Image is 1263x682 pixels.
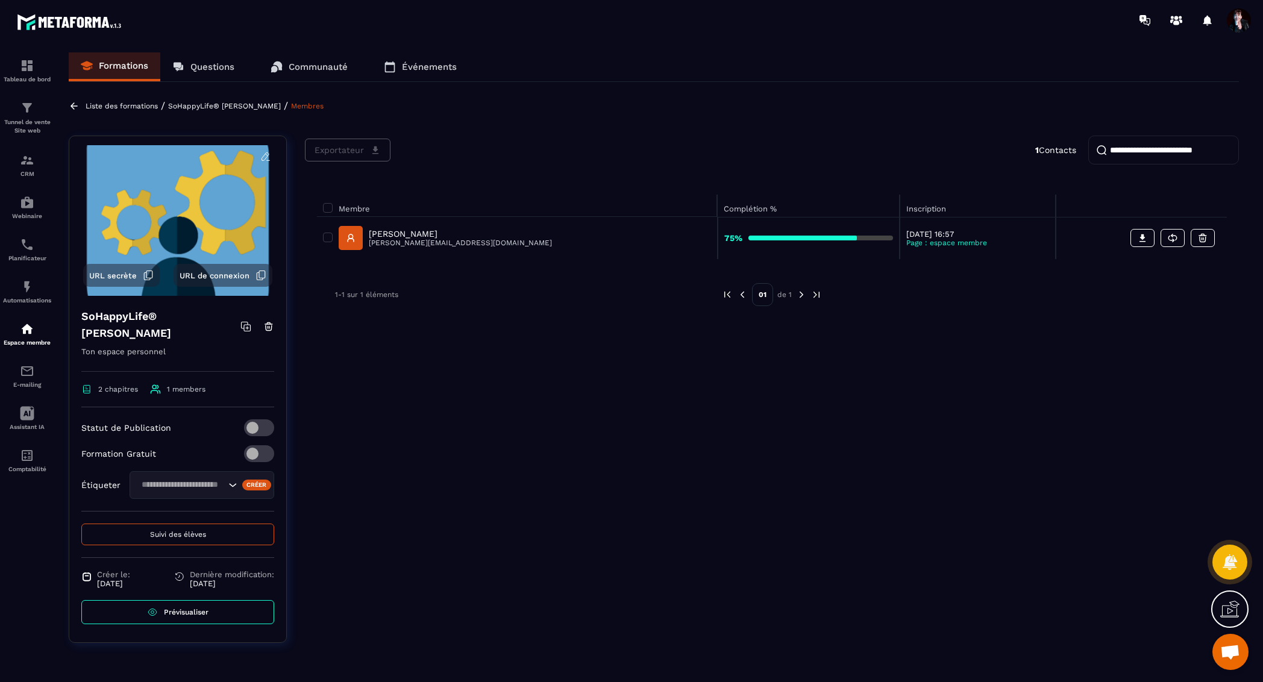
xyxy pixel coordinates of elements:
a: Questions [160,52,246,81]
a: schedulerschedulerPlanificateur [3,228,51,271]
p: Événements [402,61,457,72]
img: email [20,364,34,378]
p: CRM [3,170,51,177]
h4: SoHappyLife® [PERSON_NAME] [81,308,240,342]
th: Inscription [900,195,1056,217]
a: Événements [372,52,469,81]
p: Espace membre [3,339,51,346]
p: [PERSON_NAME][EMAIL_ADDRESS][DOMAIN_NAME] [369,239,552,247]
p: de 1 [777,290,792,299]
img: scheduler [20,237,34,252]
a: SoHappyLife® [PERSON_NAME] [168,102,281,110]
a: accountantaccountantComptabilité [3,439,51,481]
a: automationsautomationsWebinaire [3,186,51,228]
th: Membre [317,195,718,217]
th: Complétion % [718,195,900,217]
p: E-mailing [3,381,51,388]
span: / [284,100,288,111]
p: Assistant IA [3,424,51,430]
strong: 1 [1035,145,1039,155]
p: Automatisations [3,297,51,304]
a: formationformationCRM [3,144,51,186]
img: prev [722,289,733,300]
a: Assistant IA [3,397,51,439]
span: 1 members [167,385,205,393]
button: URL de connexion [174,264,272,287]
p: Étiqueter [81,480,121,490]
p: Comptabilité [3,466,51,472]
a: Formations [69,52,160,81]
span: URL secrète [89,271,137,280]
img: next [796,289,807,300]
p: Tunnel de vente Site web [3,118,51,135]
a: Liste des formations [86,102,158,110]
p: Tableau de bord [3,76,51,83]
p: Formation Gratuit [81,449,156,458]
a: formationformationTableau de bord [3,49,51,92]
p: Communauté [289,61,348,72]
button: URL secrète [83,264,160,287]
input: Search for option [137,478,225,492]
span: Dernière modification: [190,570,274,579]
p: Questions [190,61,234,72]
p: [DATE] [97,579,130,588]
img: automations [20,322,34,336]
p: [PERSON_NAME] [369,229,552,239]
p: Ton espace personnel [81,345,274,372]
img: prev [737,289,748,300]
img: next [811,289,822,300]
span: Créer le: [97,570,130,579]
span: Prévisualiser [164,608,208,616]
p: Formations [99,60,148,71]
span: URL de connexion [180,271,249,280]
p: Page : espace membre [906,239,1049,247]
a: automationsautomationsEspace membre [3,313,51,355]
img: formation [20,101,34,115]
a: formationformationTunnel de vente Site web [3,92,51,144]
p: Contacts [1035,145,1076,155]
p: Planificateur [3,255,51,261]
p: [DATE] 16:57 [906,230,1049,239]
a: [PERSON_NAME][PERSON_NAME][EMAIL_ADDRESS][DOMAIN_NAME] [339,226,552,250]
img: automations [20,195,34,210]
span: 2 chapitres [98,385,138,393]
p: [DATE] [190,579,274,588]
strong: 75% [724,233,742,243]
a: emailemailE-mailing [3,355,51,397]
button: Suivi des élèves [81,524,274,545]
img: formation [20,58,34,73]
a: Communauté [259,52,360,81]
img: logo [17,11,125,33]
p: 1-1 sur 1 éléments [335,290,398,299]
a: Prévisualiser [81,600,274,624]
div: Créer [242,480,272,490]
div: Search for option [130,471,274,499]
div: Ouvrir le chat [1212,634,1249,670]
p: Webinaire [3,213,51,219]
p: Statut de Publication [81,423,171,433]
p: 01 [752,283,773,306]
a: automationsautomationsAutomatisations [3,271,51,313]
img: accountant [20,448,34,463]
span: / [161,100,165,111]
span: Suivi des élèves [150,530,206,539]
img: background [78,145,277,296]
img: formation [20,153,34,167]
img: automations [20,280,34,294]
a: Membres [291,102,324,110]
